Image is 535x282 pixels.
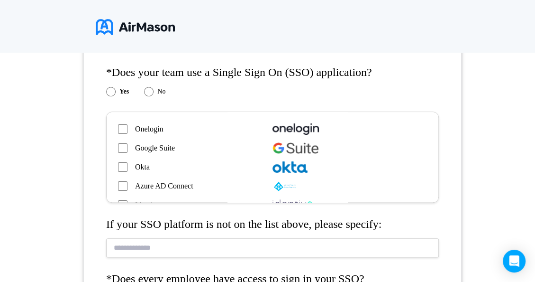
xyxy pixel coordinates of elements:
img: GG_SSO [272,142,318,154]
span: Onelogin [135,125,163,133]
h4: If your SSO platform is not on the list above, please specify: [106,218,439,231]
span: Idaptive [135,201,160,209]
input: Idaptive [118,200,127,210]
div: Open Intercom Messenger [503,250,526,273]
input: Onelogin [118,124,127,134]
input: Azure AD Connect [118,181,127,191]
input: Google Suite [118,143,127,153]
span: Okta [135,163,150,171]
span: Azure AD Connect [135,182,193,190]
img: Onelogin [272,123,319,135]
label: Yes [119,88,129,95]
span: Google Suite [135,144,175,152]
img: Idaptive [272,199,313,211]
h4: *Does your team use a Single Sign On (SSO) application? [106,66,439,79]
img: logo [96,15,175,39]
label: No [157,88,165,95]
input: Okta [118,162,127,172]
img: Okta [272,161,308,173]
img: MS_ADFS [272,180,298,192]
